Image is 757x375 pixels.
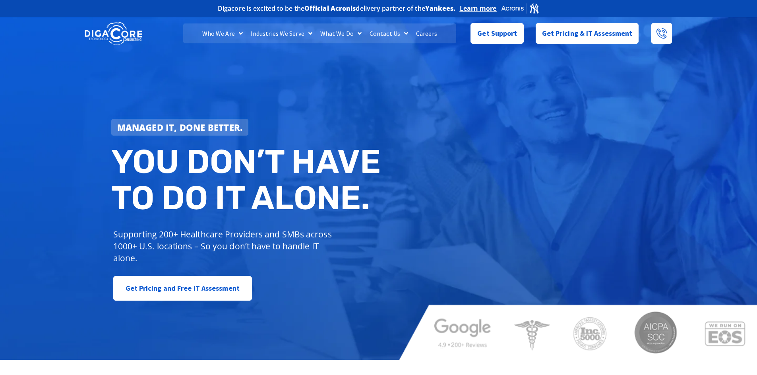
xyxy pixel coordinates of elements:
[425,4,456,13] b: Yankees.
[304,4,356,13] b: Official Acronis
[536,23,639,44] a: Get Pricing & IT Assessment
[218,5,456,12] h2: Digacore is excited to be the delivery partner of the
[542,25,633,41] span: Get Pricing & IT Assessment
[111,119,249,136] a: Managed IT, done better.
[501,2,540,14] img: Acronis
[113,228,335,264] p: Supporting 200+ Healthcare Providers and SMBs across 1000+ U.S. locations – So you don’t have to ...
[412,23,441,43] a: Careers
[111,144,385,216] h2: You don’t have to do IT alone.
[117,121,243,133] strong: Managed IT, done better.
[366,23,412,43] a: Contact Us
[316,23,366,43] a: What We Do
[460,4,497,12] a: Learn more
[198,23,247,43] a: Who We Are
[470,23,523,44] a: Get Support
[247,23,316,43] a: Industries We Serve
[113,276,252,301] a: Get Pricing and Free IT Assessment
[85,21,142,46] img: DigaCore Technology Consulting
[477,25,517,41] span: Get Support
[183,23,456,43] nav: Menu
[126,280,240,296] span: Get Pricing and Free IT Assessment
